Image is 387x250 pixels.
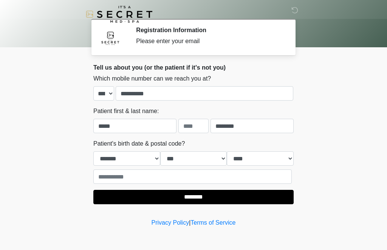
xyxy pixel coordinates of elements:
h2: Tell us about you (or the patient if it's not you) [93,64,294,71]
div: Please enter your email [136,37,282,46]
img: It's A Secret Med Spa Logo [86,6,152,23]
a: Privacy Policy [152,219,189,226]
h2: Registration Information [136,26,282,34]
img: Agent Avatar [99,26,122,49]
label: Patient first & last name: [93,107,159,116]
label: Patient's birth date & postal code? [93,139,185,148]
a: Terms of Service [190,219,235,226]
label: Which mobile number can we reach you at? [93,74,211,83]
a: | [189,219,190,226]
